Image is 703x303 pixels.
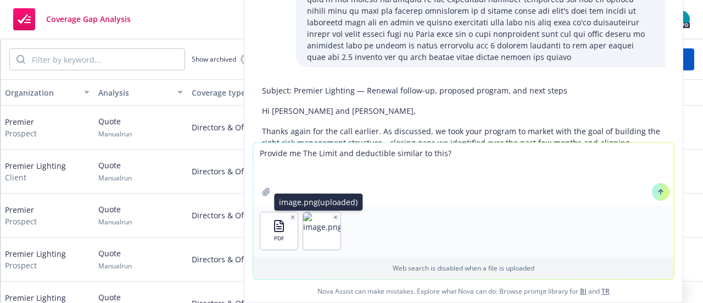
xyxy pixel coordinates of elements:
[98,129,132,139] span: Manual run
[98,87,171,98] div: Analysis
[98,261,132,271] span: Manual run
[25,49,185,70] input: Filter by keyword...
[9,4,135,35] a: Coverage Gap Analysis
[5,172,66,183] span: Client
[98,159,132,183] div: Quote
[601,287,610,296] a: TR
[16,55,25,64] svg: Search
[98,217,132,227] span: Manual run
[5,248,66,271] div: Premier Lighting
[187,238,281,282] div: Directors & Officers
[260,212,298,250] button: PDF
[187,194,281,238] div: Directors & Officers
[249,280,678,302] span: Nova Assist can make mistakes. Explore what Nova can do: Browse prompt library for and
[5,128,37,139] span: Prospect
[46,15,131,24] span: Coverage Gap Analysis
[5,204,37,227] div: Premier
[580,287,587,296] a: BI
[187,79,281,106] button: Coverage type
[1,79,94,106] button: Organization
[5,160,66,183] div: Premier Lighting
[274,235,284,242] span: PDF
[5,260,66,271] span: Prospect
[94,79,187,106] button: Analysis
[253,143,674,205] textarea: Provide me The Limit and deductible similar to this?
[5,216,37,227] span: Prospect
[187,106,281,150] div: Directors & Officers
[98,247,132,271] div: Quote
[192,87,264,98] div: Coverage type
[5,116,37,139] div: Premier
[5,87,77,98] div: Organization
[262,125,665,160] p: Thanks again for the call earlier. As discussed, we took your program to market with the goal of ...
[260,263,667,273] p: Web search is disabled when a file is uploaded
[98,173,132,183] span: Manual run
[303,212,341,250] img: image.png
[262,105,665,117] p: Hi [PERSON_NAME] and [PERSON_NAME],
[187,150,281,194] div: Directors & Officers
[98,203,132,227] div: Quote
[192,54,236,64] span: Show archived
[98,115,132,139] div: Quote
[262,85,665,96] p: Subject: Premier Lighting — Renewal follow-up, proposed program, and next steps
